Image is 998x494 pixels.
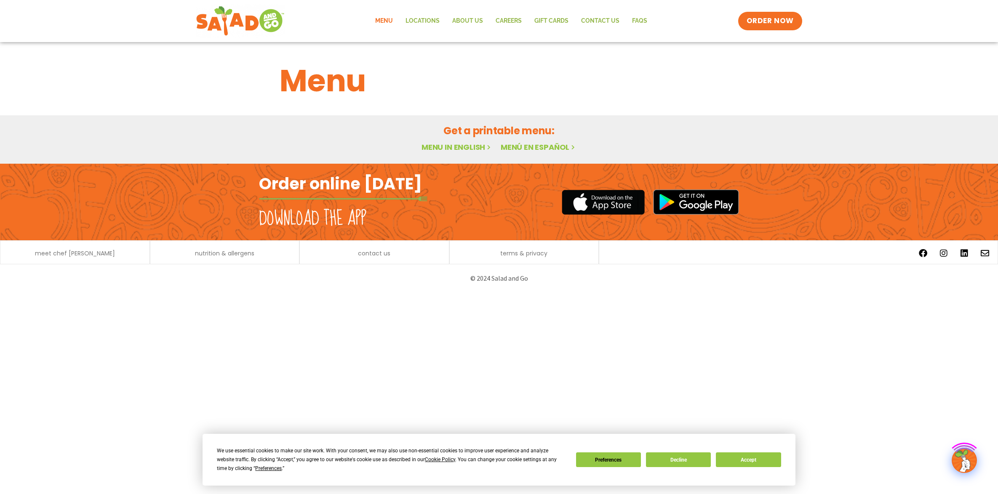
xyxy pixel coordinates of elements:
span: Cookie Policy [425,457,455,462]
img: google_play [653,189,739,215]
a: FAQs [626,11,654,31]
a: GIFT CARDS [528,11,575,31]
a: About Us [446,11,489,31]
a: Menu in English [422,142,492,152]
a: meet chef [PERSON_NAME] [35,250,115,256]
span: Preferences [255,465,282,471]
a: ORDER NOW [738,12,802,30]
a: Locations [399,11,446,31]
button: Accept [716,452,781,467]
span: ORDER NOW [747,16,794,26]
img: fork [259,197,427,201]
button: Decline [646,452,711,467]
h1: Menu [280,58,718,104]
nav: Menu [369,11,654,31]
img: appstore [562,189,645,216]
div: We use essential cookies to make our site work. With your consent, we may also use non-essential ... [217,446,566,473]
a: terms & privacy [500,250,547,256]
a: Menu [369,11,399,31]
a: Menú en español [501,142,576,152]
button: Preferences [576,452,641,467]
h2: Get a printable menu: [280,123,718,138]
a: nutrition & allergens [195,250,254,256]
p: © 2024 Salad and Go [263,273,735,284]
img: new-SAG-logo-768×292 [196,4,285,38]
h2: Download the app [259,207,366,231]
h2: Order online [DATE] [259,173,422,194]
a: contact us [358,250,390,256]
div: Cookie Consent Prompt [203,434,795,486]
a: Contact Us [575,11,626,31]
a: Careers [489,11,528,31]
